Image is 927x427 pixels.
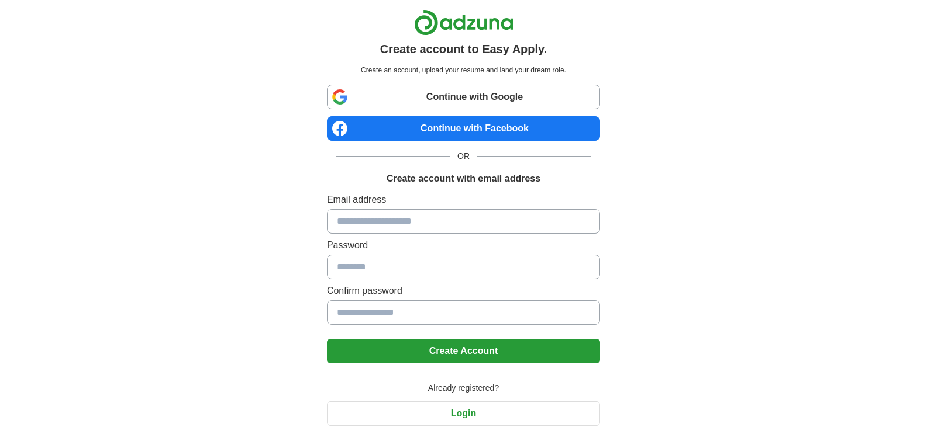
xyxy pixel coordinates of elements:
img: Adzuna logo [414,9,514,36]
a: Continue with Google [327,85,600,109]
a: Continue with Facebook [327,116,600,141]
h1: Create account to Easy Apply. [380,40,547,58]
span: Already registered? [421,382,506,394]
button: Login [327,401,600,426]
label: Confirm password [327,284,600,298]
span: OR [450,150,477,162]
button: Create Account [327,339,600,363]
p: Create an account, upload your resume and land your dream role. [329,65,598,75]
h1: Create account with email address [387,172,540,186]
label: Password [327,238,600,252]
label: Email address [327,193,600,207]
a: Login [327,408,600,418]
